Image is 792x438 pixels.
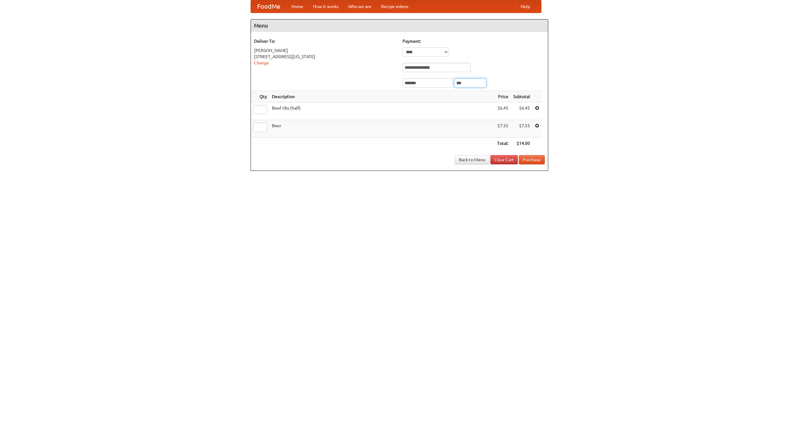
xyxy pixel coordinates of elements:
[511,91,532,102] th: Subtotal
[286,0,308,13] a: Home
[495,102,511,120] td: $6.45
[251,20,548,32] h4: Menu
[254,60,269,65] a: Change
[269,91,495,102] th: Description
[343,0,376,13] a: Who we are
[251,91,269,102] th: Qty
[254,54,396,60] div: [STREET_ADDRESS][US_STATE]
[269,120,495,138] td: Beer
[511,102,532,120] td: $6.45
[511,120,532,138] td: $7.55
[308,0,343,13] a: How it works
[495,91,511,102] th: Price
[511,138,532,149] th: $14.00
[455,155,489,164] a: Back to Menu
[519,155,545,164] button: Purchase
[495,120,511,138] td: $7.55
[254,47,396,54] div: [PERSON_NAME]
[254,38,396,44] h5: Deliver To:
[269,102,495,120] td: Beef ribs (half)
[516,0,535,13] a: Help
[376,0,413,13] a: Recipe videos
[251,0,286,13] a: FoodMe
[402,38,545,44] h5: Payment:
[495,138,511,149] th: Total:
[490,155,518,164] a: Clear Cart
